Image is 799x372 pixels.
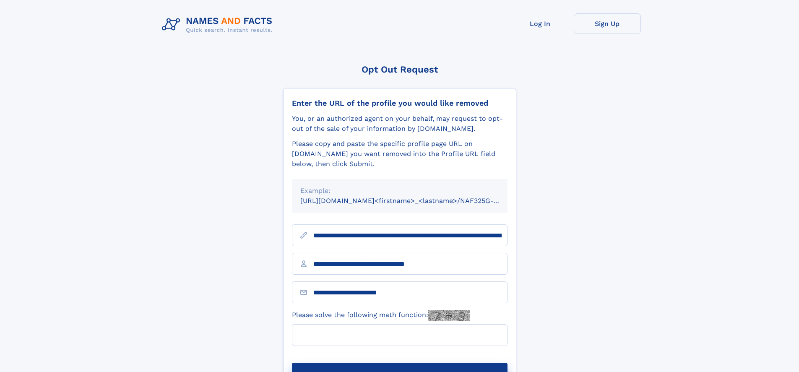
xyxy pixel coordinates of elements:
a: Log In [507,13,574,34]
img: Logo Names and Facts [159,13,279,36]
div: Enter the URL of the profile you would like removed [292,99,508,108]
a: Sign Up [574,13,641,34]
div: Opt Out Request [283,64,516,75]
label: Please solve the following math function: [292,310,470,321]
div: Please copy and paste the specific profile page URL on [DOMAIN_NAME] you want removed into the Pr... [292,139,508,169]
div: You, or an authorized agent on your behalf, may request to opt-out of the sale of your informatio... [292,114,508,134]
div: Example: [300,186,499,196]
small: [URL][DOMAIN_NAME]<firstname>_<lastname>/NAF325G-xxxxxxxx [300,197,523,205]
